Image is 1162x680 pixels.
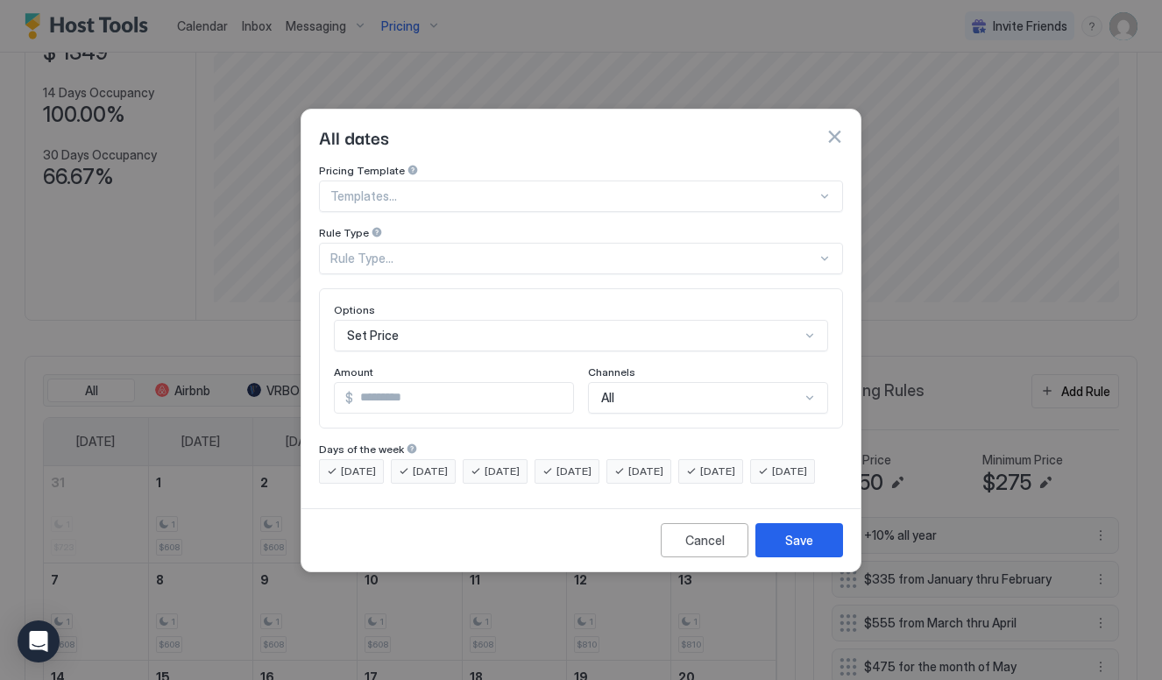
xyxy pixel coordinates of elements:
span: [DATE] [772,464,807,479]
span: [DATE] [700,464,735,479]
span: [DATE] [628,464,663,479]
span: Set Price [347,328,399,344]
span: Pricing Template [319,164,405,177]
button: Save [755,523,843,557]
span: All [601,390,614,406]
span: [DATE] [485,464,520,479]
span: Amount [334,365,373,379]
div: Open Intercom Messenger [18,620,60,662]
input: Input Field [353,383,573,413]
div: Cancel [685,531,725,549]
span: $ [345,390,353,406]
span: [DATE] [341,464,376,479]
span: Options [334,303,375,316]
span: [DATE] [556,464,592,479]
div: Rule Type... [330,251,817,266]
span: Channels [588,365,635,379]
button: Cancel [661,523,748,557]
div: Save [785,531,813,549]
span: [DATE] [413,464,448,479]
span: Rule Type [319,226,369,239]
span: Days of the week [319,443,404,456]
span: All dates [319,124,389,150]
